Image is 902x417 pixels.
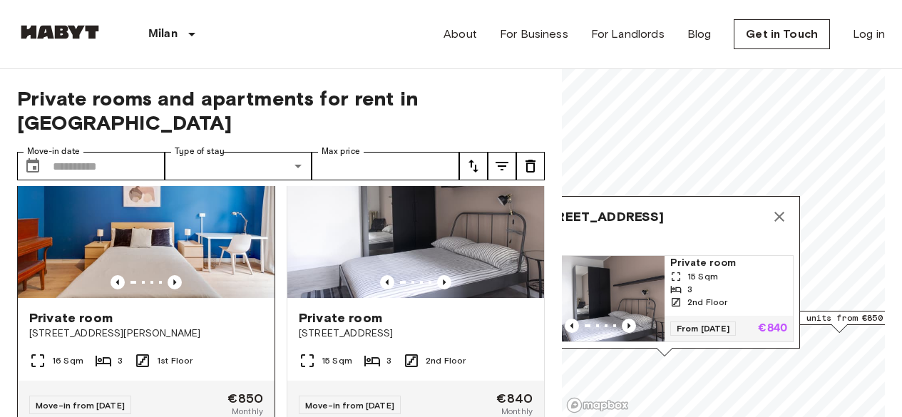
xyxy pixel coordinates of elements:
[687,296,727,309] span: 2nd Floor
[437,275,451,289] button: Previous image
[670,321,736,336] span: From [DATE]
[622,319,636,333] button: Previous image
[322,354,352,367] span: 15 Sqm
[687,270,718,283] span: 15 Sqm
[496,392,533,405] span: €840
[227,392,263,405] span: €850
[111,275,125,289] button: Previous image
[175,145,225,158] label: Type of stay
[287,127,544,298] img: Marketing picture of unit IT-14-025-002-03H
[535,255,794,342] a: Marketing picture of unit IT-14-025-002-03HPrevious imagePrevious imagePrivate room15 Sqm32nd Flo...
[566,397,629,413] a: Mapbox logo
[687,26,712,43] a: Blog
[565,319,579,333] button: Previous image
[19,152,47,180] button: Choose date
[27,145,80,158] label: Move-in date
[488,152,516,180] button: tune
[52,354,83,367] span: 16 Sqm
[444,26,477,43] a: About
[536,256,665,341] img: Marketing picture of unit IT-14-025-002-03H
[322,145,360,158] label: Max price
[118,354,123,367] span: 3
[305,400,394,411] span: Move-in from [DATE]
[734,19,830,49] a: Get in Touch
[148,26,178,43] p: Milan
[796,312,883,324] span: 1 units from €850
[687,283,692,296] span: 3
[516,152,545,180] button: tune
[299,326,533,341] span: [STREET_ADDRESS]
[29,326,263,341] span: [STREET_ADDRESS][PERSON_NAME]
[17,25,103,39] img: Habyt
[500,26,568,43] a: For Business
[168,275,182,289] button: Previous image
[380,275,394,289] button: Previous image
[426,354,466,367] span: 2nd Floor
[299,309,382,326] span: Private room
[17,86,545,135] span: Private rooms and apartments for rent in [GEOGRAPHIC_DATA]
[386,354,391,367] span: 3
[459,152,488,180] button: tune
[529,196,800,356] div: Map marker
[157,354,193,367] span: 1st Floor
[758,323,787,334] p: €840
[535,237,794,249] span: 1 units
[18,127,275,298] img: Marketing picture of unit IT-14-054-001-02H
[853,26,885,43] a: Log in
[789,311,889,333] div: Map marker
[670,256,787,270] span: Private room
[535,208,664,225] span: [STREET_ADDRESS]
[36,400,125,411] span: Move-in from [DATE]
[29,309,113,326] span: Private room
[591,26,665,43] a: For Landlords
